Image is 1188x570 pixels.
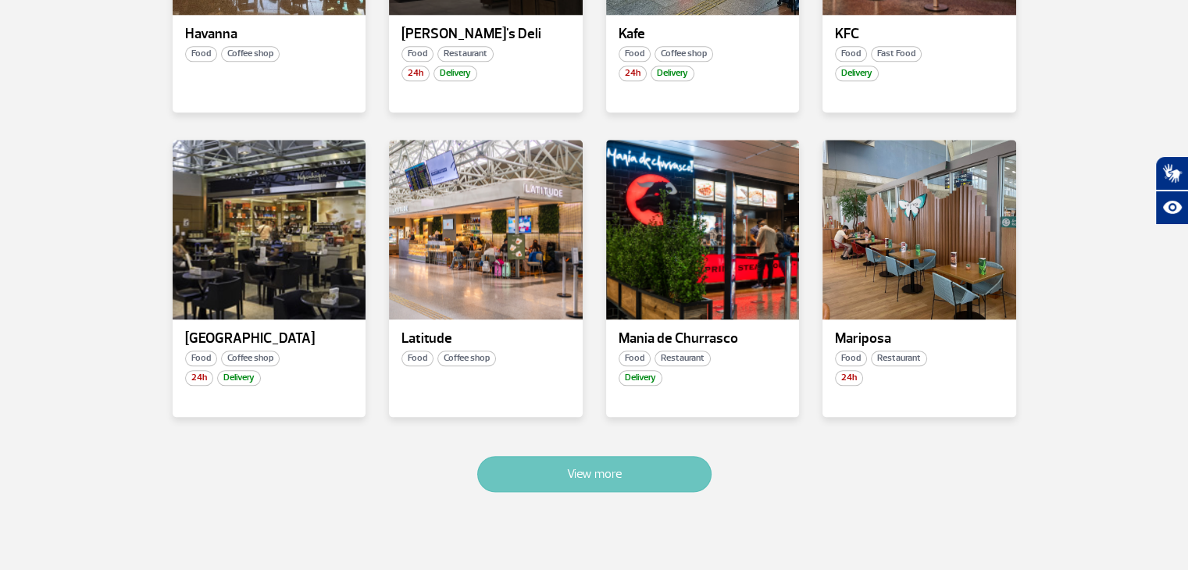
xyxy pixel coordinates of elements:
span: Delivery [433,66,477,81]
button: Abrir tradutor de língua de sinais. [1155,156,1188,191]
span: Food [185,351,217,366]
div: Plugin de acessibilidade da Hand Talk. [1155,156,1188,225]
p: Latitude [401,331,570,347]
span: Restaurant [437,46,494,62]
span: Restaurant [871,351,927,366]
p: Havanna [185,27,354,42]
span: 24h [619,66,647,81]
span: Food [619,351,651,366]
span: Restaurant [655,351,711,366]
span: Food [401,46,433,62]
span: Delivery [651,66,694,81]
span: Delivery [835,66,879,81]
p: Kafe [619,27,787,42]
button: Abrir recursos assistivos. [1155,191,1188,225]
span: Coffee shop [221,46,280,62]
span: Food [835,46,867,62]
p: [GEOGRAPHIC_DATA] [185,331,354,347]
span: Delivery [619,370,662,386]
span: Food [401,351,433,366]
p: Mariposa [835,331,1004,347]
p: [PERSON_NAME]'s Deli [401,27,570,42]
p: Mania de Churrasco [619,331,787,347]
span: Coffee shop [437,351,496,366]
span: Food [185,46,217,62]
span: 24h [835,370,863,386]
button: View more [477,456,712,492]
span: Coffee shop [655,46,713,62]
span: 24h [185,370,213,386]
p: KFC [835,27,1004,42]
span: 24h [401,66,430,81]
span: Food [835,351,867,366]
span: Coffee shop [221,351,280,366]
span: Delivery [217,370,261,386]
span: Fast Food [871,46,922,62]
span: Food [619,46,651,62]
